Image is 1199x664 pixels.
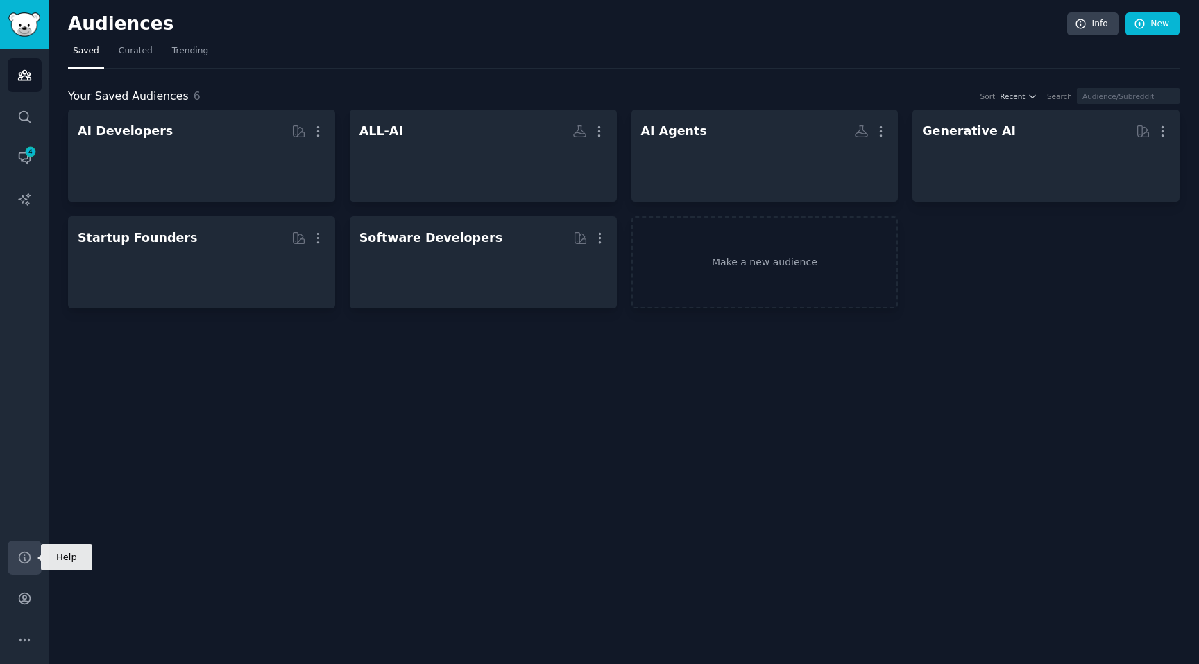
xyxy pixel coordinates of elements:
a: ALL-AI [350,110,617,202]
a: Make a new audience [631,216,899,308]
div: Search [1047,91,1072,101]
span: Your Saved Audiences [68,88,189,105]
span: Curated [119,45,153,58]
div: Sort [980,91,996,101]
div: AI Developers [78,123,173,140]
span: 4 [24,147,37,157]
span: Trending [172,45,208,58]
span: Saved [73,45,99,58]
a: 4 [8,141,42,175]
span: 6 [194,89,201,103]
div: AI Agents [641,123,707,140]
a: AI Agents [631,110,899,202]
div: Generative AI [922,123,1016,140]
a: Trending [167,40,213,69]
button: Recent [1000,91,1037,101]
a: Saved [68,40,104,69]
a: Info [1067,12,1119,36]
a: Curated [114,40,158,69]
div: Startup Founders [78,229,197,247]
div: Software Developers [359,229,502,247]
a: Generative AI [912,110,1180,202]
h2: Audiences [68,13,1067,35]
img: GummySearch logo [8,12,40,37]
a: Software Developers [350,216,617,308]
a: AI Developers [68,110,335,202]
div: ALL-AI [359,123,403,140]
span: Recent [1000,91,1025,101]
a: New [1125,12,1180,36]
input: Audience/Subreddit [1077,88,1180,104]
a: Startup Founders [68,216,335,308]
